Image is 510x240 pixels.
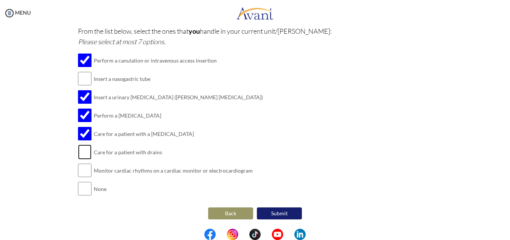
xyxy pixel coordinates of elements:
[189,27,200,35] b: you
[94,88,263,106] td: Insert a urinary [MEDICAL_DATA] ([PERSON_NAME] [MEDICAL_DATA])
[204,229,216,240] img: fb.png
[208,207,253,219] button: Back
[294,229,306,240] img: li.png
[94,125,263,143] td: Care for a patient with a [MEDICAL_DATA]
[272,229,283,240] img: yt.png
[249,229,261,240] img: tt.png
[94,70,263,88] td: Insert a nasogastric tube
[94,161,263,180] td: Monitor cardiac rhythms on a cardiac monitor or electrocardiogram
[236,2,274,24] img: logo.png
[94,143,263,161] td: Care for a patient with drains
[257,207,302,219] button: Submit
[238,229,249,240] img: blank.png
[4,9,31,16] a: MENU
[4,7,15,19] img: icon-menu.png
[283,229,294,240] img: blank.png
[94,106,263,125] td: Perform a [MEDICAL_DATA]
[227,229,238,240] img: in.png
[78,37,166,46] i: Please select at most 7 options.
[261,229,272,240] img: blank.png
[216,229,227,240] img: blank.png
[78,26,432,47] p: From the list below, select the ones that handle in your current unit/[PERSON_NAME]:
[94,180,263,198] td: None
[94,51,263,70] td: Perform a canulation or intravenous access insertion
